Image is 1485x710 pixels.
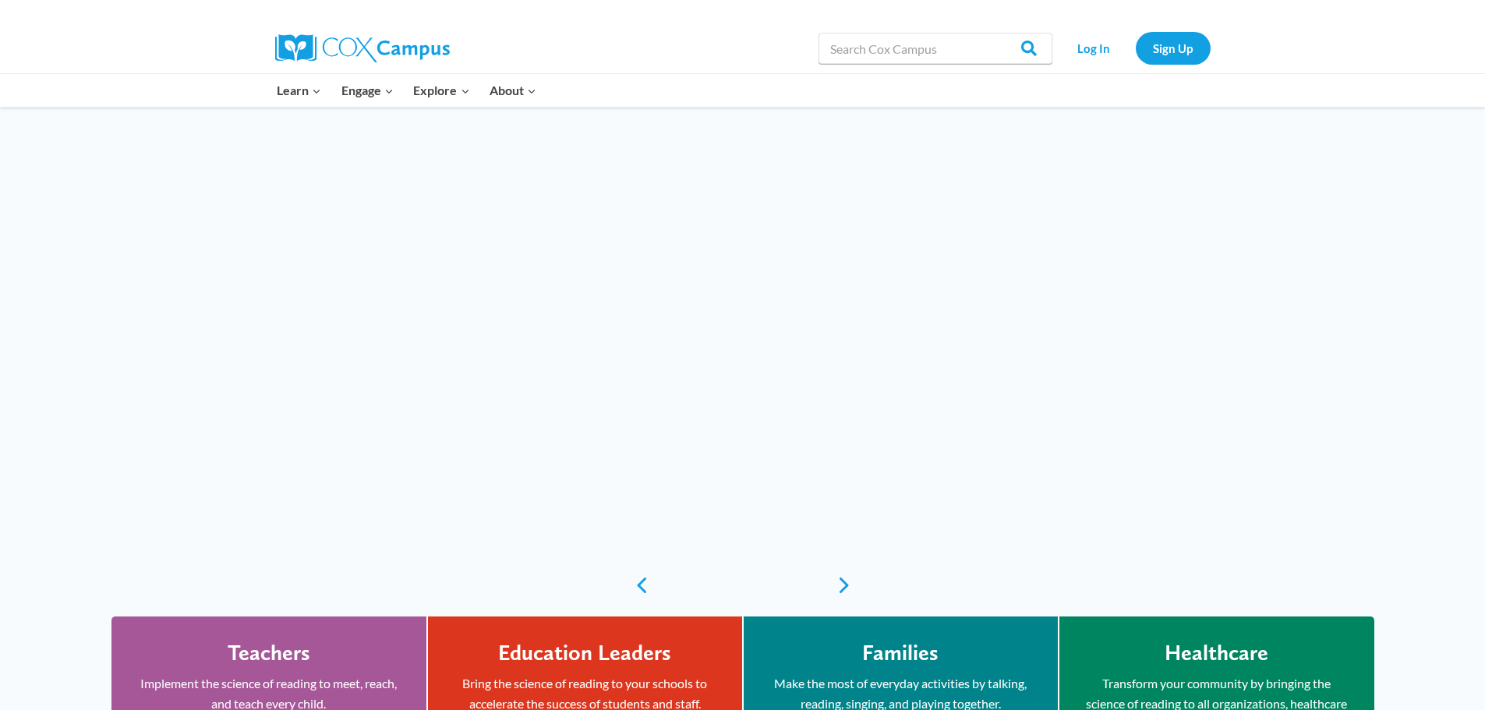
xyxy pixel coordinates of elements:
[277,80,321,101] span: Learn
[626,570,860,601] div: content slider buttons
[341,80,394,101] span: Engage
[836,576,860,595] a: next
[498,640,671,666] h4: Education Leaders
[275,34,450,62] img: Cox Campus
[819,33,1052,64] input: Search Cox Campus
[1165,640,1268,666] h4: Healthcare
[1060,32,1211,64] nav: Secondary Navigation
[490,80,536,101] span: About
[267,74,546,107] nav: Primary Navigation
[413,80,469,101] span: Explore
[228,640,310,666] h4: Teachers
[862,640,939,666] h4: Families
[1060,32,1128,64] a: Log In
[626,576,649,595] a: previous
[1136,32,1211,64] a: Sign Up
